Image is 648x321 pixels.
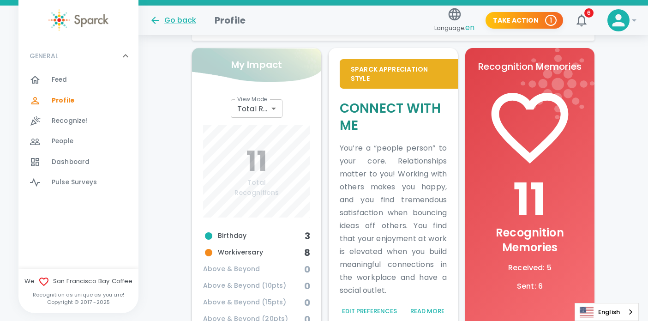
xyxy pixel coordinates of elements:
button: Language:en [431,4,478,37]
button: Go back [150,15,196,26]
span: Above & Beyond (15pts) [203,297,304,308]
p: Copyright © 2017 - 2025 [18,298,138,306]
span: Workiversary [203,247,304,258]
img: Sparck logo [48,9,108,31]
h6: 0 [304,295,310,310]
a: Recognize! [18,111,138,131]
aside: Language selected: English [575,303,639,321]
span: Feed [52,75,67,85]
h5: Connect With Me [340,100,447,134]
a: Sparck logo [18,9,138,31]
button: 6 [570,9,593,31]
p: Received : 5 [476,262,583,273]
p: 1 [550,16,552,25]
p: You’re a “people person” to your core. Relationships matter to you! Working with others makes you... [340,142,447,297]
h6: 0 [304,262,310,277]
button: Read More [408,304,447,319]
div: About MeClick to check your profile's details [192,15,594,41]
span: en [465,22,474,33]
a: Feed [18,70,138,90]
a: Dashboard [18,152,138,172]
a: English [575,303,638,321]
span: Above & Beyond (10pts) [203,281,304,291]
span: Birthday [203,230,305,242]
button: Edit Preferences [340,304,399,319]
a: Pulse Surveys [18,172,138,193]
span: Language: [434,22,474,34]
p: Recognition Memories [476,59,583,74]
p: GENERAL [30,51,58,61]
div: Language [575,303,639,321]
h1: Profile [215,13,246,28]
p: Sent : 6 [476,281,583,292]
span: People [52,137,73,146]
span: Recognition Memories [496,225,564,255]
img: logo [521,48,594,119]
p: Recognition as unique as you are! [18,291,138,298]
div: GENERAL [18,70,138,196]
div: GENERAL [18,42,138,70]
span: We San Francisco Bay Coffee [18,276,138,287]
div: Total Recognitions [231,99,282,118]
h1: 11 [476,174,583,225]
h6: 8 [304,245,310,260]
span: Above & Beyond [203,264,304,274]
p: Sparck Appreciation Style [351,65,447,83]
button: Take Action 1 [486,12,563,29]
h6: 3 [305,229,310,243]
a: People [18,131,138,151]
span: Recognize! [52,116,88,126]
label: View Mode [237,95,267,103]
a: Profile [18,91,138,111]
span: 6 [584,8,594,18]
span: Dashboard [52,157,90,167]
span: Profile [52,96,74,105]
p: My Impact [231,57,282,72]
h6: 0 [304,279,310,293]
span: Pulse Surveys [52,178,97,187]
